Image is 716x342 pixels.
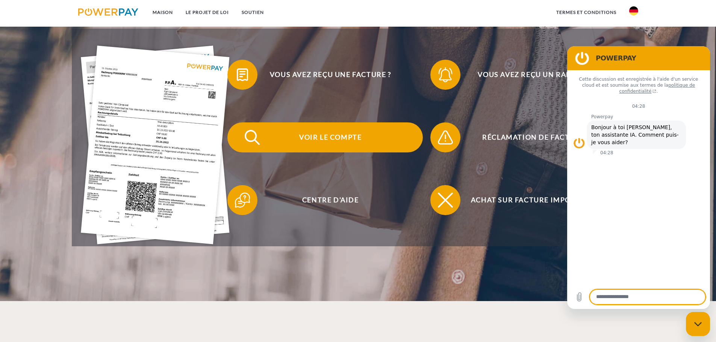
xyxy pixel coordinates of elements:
[227,122,423,152] button: Voir le compte
[436,65,455,84] img: qb_bell.svg
[227,60,423,90] button: Vous avez reçu une facture ?
[471,196,596,204] font: Achat sur facture impossible
[567,46,710,309] iframe: Fenêtre de messagerie
[430,185,626,215] button: Achat sur facture impossible
[302,196,359,204] font: Centre d'aide
[436,191,455,209] img: qb_close.svg
[430,60,626,90] button: Vous avez reçu un rappel ?
[270,70,391,78] font: Vous avez reçu une facture ?
[233,65,252,84] img: qb_bill.svg
[436,128,455,147] img: qb_warning.svg
[81,46,230,244] img: single_invoice_powerpay_de.jpg
[556,9,616,15] font: termes et conditions
[235,6,270,19] a: SOUTIEN
[146,6,179,19] a: Maison
[78,8,139,16] img: logo-powerpay.svg
[179,6,235,19] a: LE PROJET DE LOI
[242,9,264,15] font: SOUTIEN
[227,185,423,215] button: Centre d'aide
[550,6,623,19] a: termes et conditions
[233,191,252,209] img: qb_help.svg
[482,133,584,141] font: Réclamation de facture
[478,70,589,78] font: Vous avez reçu un rappel ?
[153,9,173,15] font: Maison
[186,9,229,15] font: LE PROJET DE LOI
[686,312,710,336] iframe: Bouton pour ouvrir la fenêtre de messagerie ; conversation en cours
[243,128,262,147] img: qb_search.svg
[430,122,626,152] button: Réclamation de facture
[299,133,362,141] font: Voir le compte
[629,6,638,15] img: de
